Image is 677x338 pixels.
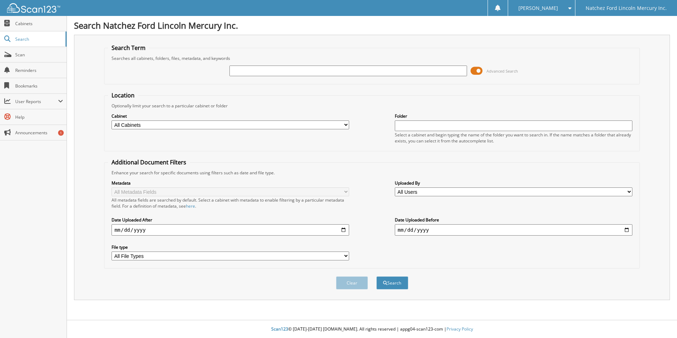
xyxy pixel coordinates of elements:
[15,21,63,27] span: Cabinets
[395,180,632,186] label: Uploaded By
[518,6,558,10] span: [PERSON_NAME]
[112,113,349,119] label: Cabinet
[186,203,195,209] a: here
[15,36,62,42] span: Search
[586,6,667,10] span: Natchez Ford Lincoln Mercury Inc.
[336,276,368,289] button: Clear
[15,52,63,58] span: Scan
[112,180,349,186] label: Metadata
[108,170,636,176] div: Enhance your search for specific documents using filters such as date and file type.
[395,113,632,119] label: Folder
[15,67,63,73] span: Reminders
[108,55,636,61] div: Searches all cabinets, folders, files, metadata, and keywords
[108,103,636,109] div: Optionally limit your search to a particular cabinet or folder
[108,44,149,52] legend: Search Term
[112,217,349,223] label: Date Uploaded After
[15,114,63,120] span: Help
[395,217,632,223] label: Date Uploaded Before
[108,91,138,99] legend: Location
[112,224,349,236] input: start
[58,130,64,136] div: 1
[446,326,473,332] a: Privacy Policy
[15,98,58,105] span: User Reports
[271,326,288,332] span: Scan123
[395,132,632,144] div: Select a cabinet and begin typing the name of the folder you want to search in. If the name match...
[395,224,632,236] input: end
[112,244,349,250] label: File type
[487,68,518,74] span: Advanced Search
[74,19,670,31] h1: Search Natchez Ford Lincoln Mercury Inc.
[7,3,60,13] img: scan123-logo-white.svg
[108,158,190,166] legend: Additional Document Filters
[112,197,349,209] div: All metadata fields are searched by default. Select a cabinet with metadata to enable filtering b...
[15,130,63,136] span: Announcements
[15,83,63,89] span: Bookmarks
[376,276,408,289] button: Search
[67,321,677,338] div: © [DATE]-[DATE] [DOMAIN_NAME]. All rights reserved | appg04-scan123-com |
